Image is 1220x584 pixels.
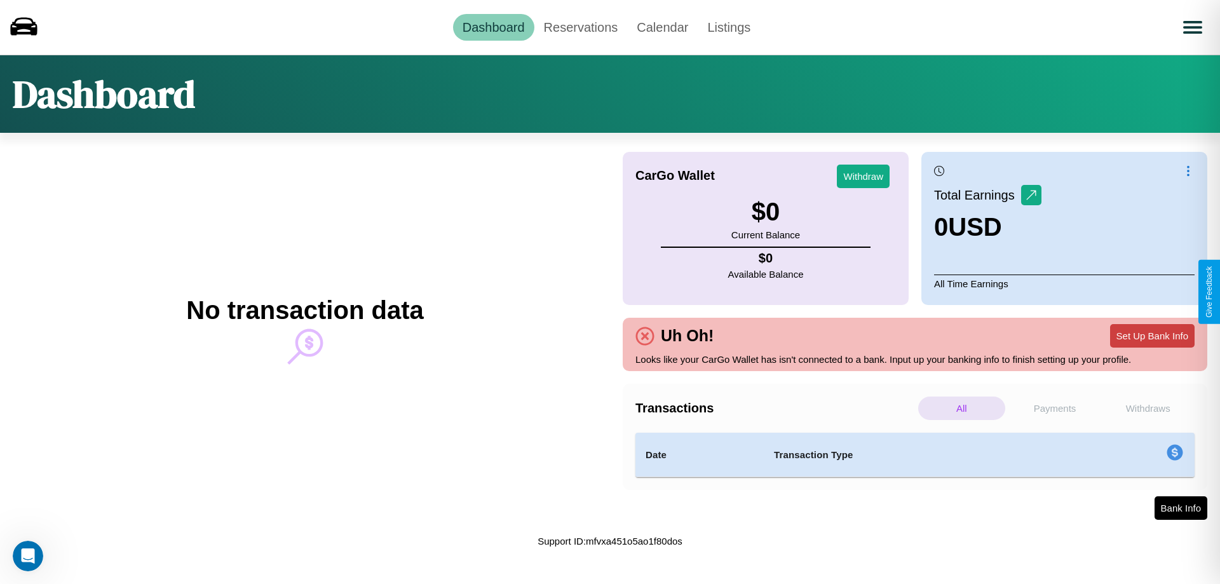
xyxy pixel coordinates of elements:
[1110,324,1195,348] button: Set Up Bank Info
[654,327,720,345] h4: Uh Oh!
[1104,397,1191,420] p: Withdraws
[728,266,804,283] p: Available Balance
[635,351,1195,368] p: Looks like your CarGo Wallet has isn't connected to a bank. Input up your banking info to finish ...
[934,275,1195,292] p: All Time Earnings
[1175,10,1210,45] button: Open menu
[186,296,423,325] h2: No transaction data
[635,168,715,183] h4: CarGo Wallet
[534,14,628,41] a: Reservations
[728,251,804,266] h4: $ 0
[934,184,1021,207] p: Total Earnings
[453,14,534,41] a: Dashboard
[627,14,698,41] a: Calendar
[731,226,800,243] p: Current Balance
[1155,496,1207,520] button: Bank Info
[635,433,1195,477] table: simple table
[1205,266,1214,318] div: Give Feedback
[774,447,1062,463] h4: Transaction Type
[837,165,890,188] button: Withdraw
[918,397,1005,420] p: All
[731,198,800,226] h3: $ 0
[13,68,195,120] h1: Dashboard
[13,541,43,571] iframe: Intercom live chat
[646,447,754,463] h4: Date
[635,401,915,416] h4: Transactions
[698,14,760,41] a: Listings
[934,213,1041,241] h3: 0 USD
[1012,397,1099,420] p: Payments
[538,533,682,550] p: Support ID: mfvxa451o5ao1f80dos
